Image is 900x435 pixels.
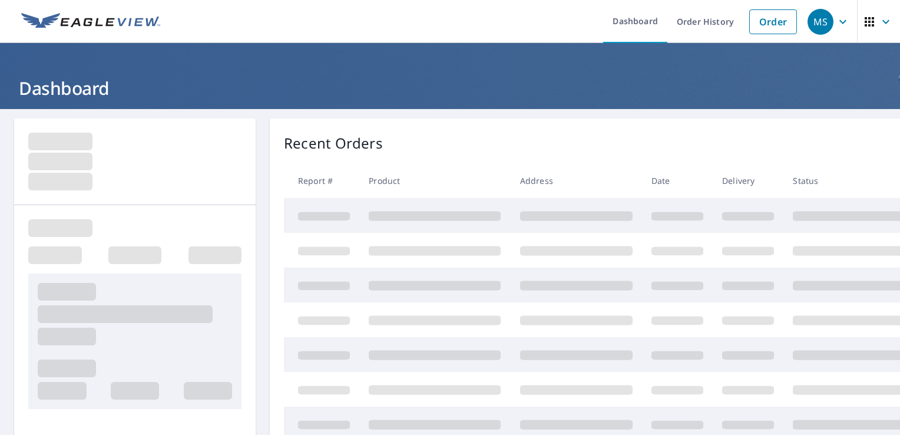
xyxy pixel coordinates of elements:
[284,133,383,154] p: Recent Orders
[511,163,642,198] th: Address
[808,9,833,35] div: MS
[14,76,886,100] h1: Dashboard
[284,163,359,198] th: Report #
[21,13,160,31] img: EV Logo
[749,9,797,34] a: Order
[359,163,510,198] th: Product
[713,163,783,198] th: Delivery
[642,163,713,198] th: Date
